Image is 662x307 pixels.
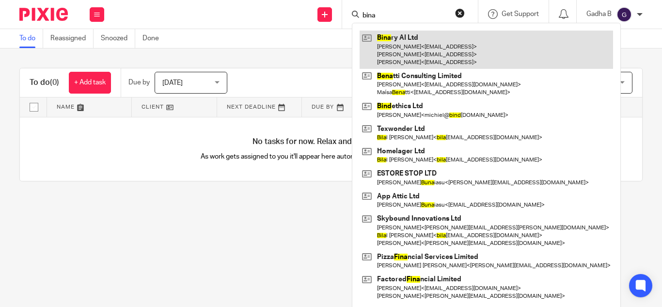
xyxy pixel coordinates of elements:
button: Clear [455,8,465,18]
a: To do [19,29,43,48]
a: Done [142,29,166,48]
p: As work gets assigned to you it'll appear here automatically, helping you stay organised. [175,152,487,162]
a: Reassigned [50,29,94,48]
span: Get Support [502,11,539,17]
span: (0) [50,79,59,86]
h1: To do [30,78,59,88]
p: Gadha B [586,9,612,19]
a: Snoozed [101,29,135,48]
a: + Add task [69,72,111,94]
input: Search [362,12,449,20]
img: svg%3E [616,7,632,22]
span: [DATE] [162,80,183,86]
p: Due by [128,78,150,87]
h4: No tasks for now. Relax and enjoy your day! [20,137,642,147]
img: Pixie [19,8,68,21]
